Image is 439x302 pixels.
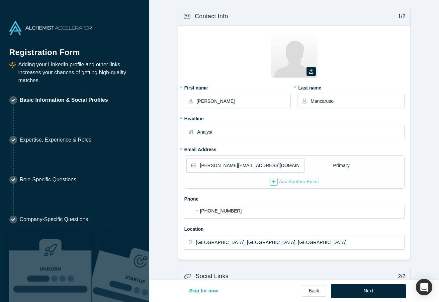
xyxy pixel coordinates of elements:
label: Headline [184,113,405,122]
p: Role-Specific Questions [20,176,76,184]
a: Back [302,285,326,297]
button: Next [331,284,406,298]
label: Email Address [184,144,217,153]
label: Location [184,223,405,233]
p: Company-Specific Questions [20,215,88,223]
p: 1/2 [395,13,405,21]
p: Basic Information & Social Profiles [20,96,108,104]
h3: Social Links [196,272,228,281]
p: Adding your LinkedIn profile and other links increases your chances of getting high-quality matches. [18,61,140,85]
input: Enter a location [196,235,404,249]
label: Last name [298,82,404,91]
label: First name [184,82,291,91]
h1: Registration Form [9,39,140,58]
button: Add Another Email [269,177,319,186]
p: 2/2 [395,272,405,280]
h3: Contact Info [195,12,228,21]
label: Phone [184,193,405,203]
div: Primary [333,160,350,171]
img: Profile user default [271,31,317,78]
img: Alchemist Accelerator Logo [9,21,92,35]
div: Add Another Email [270,178,319,186]
input: Partner, CEO [197,125,404,139]
p: Expertise, Experience & Roles [20,136,91,144]
button: Skip for now [182,284,225,298]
